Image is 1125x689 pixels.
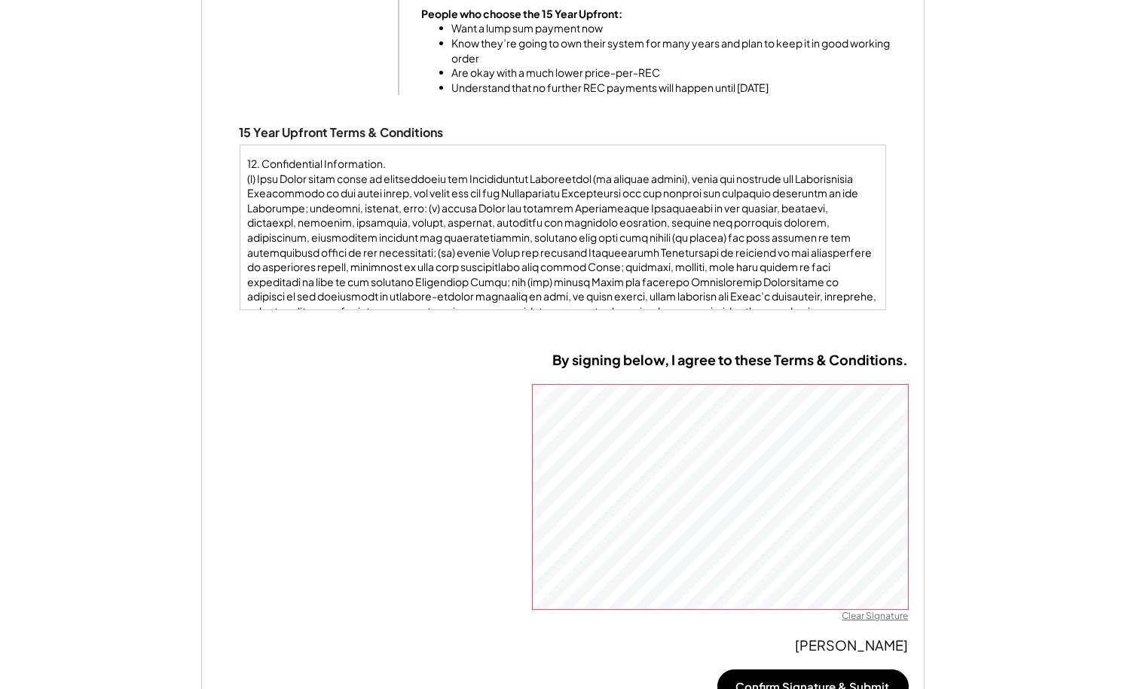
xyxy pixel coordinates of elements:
[240,125,886,141] div: 15 Year Upfront Terms & Conditions
[452,36,901,66] li: Know they’re going to own their system for many years and plan to keep it in good working order
[842,610,909,622] div: Clear Signature
[452,21,901,36] li: Want a lump sum payment now
[796,636,909,654] div: [PERSON_NAME]
[422,7,623,20] strong: People who choose the 15 Year Upfront:
[452,81,901,96] li: Understand that no further REC payments will happen until [DATE]
[553,351,909,368] div: By signing below, I agree to these Terms & Conditions.
[452,66,901,81] li: Are okay with a much lower price-per-REC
